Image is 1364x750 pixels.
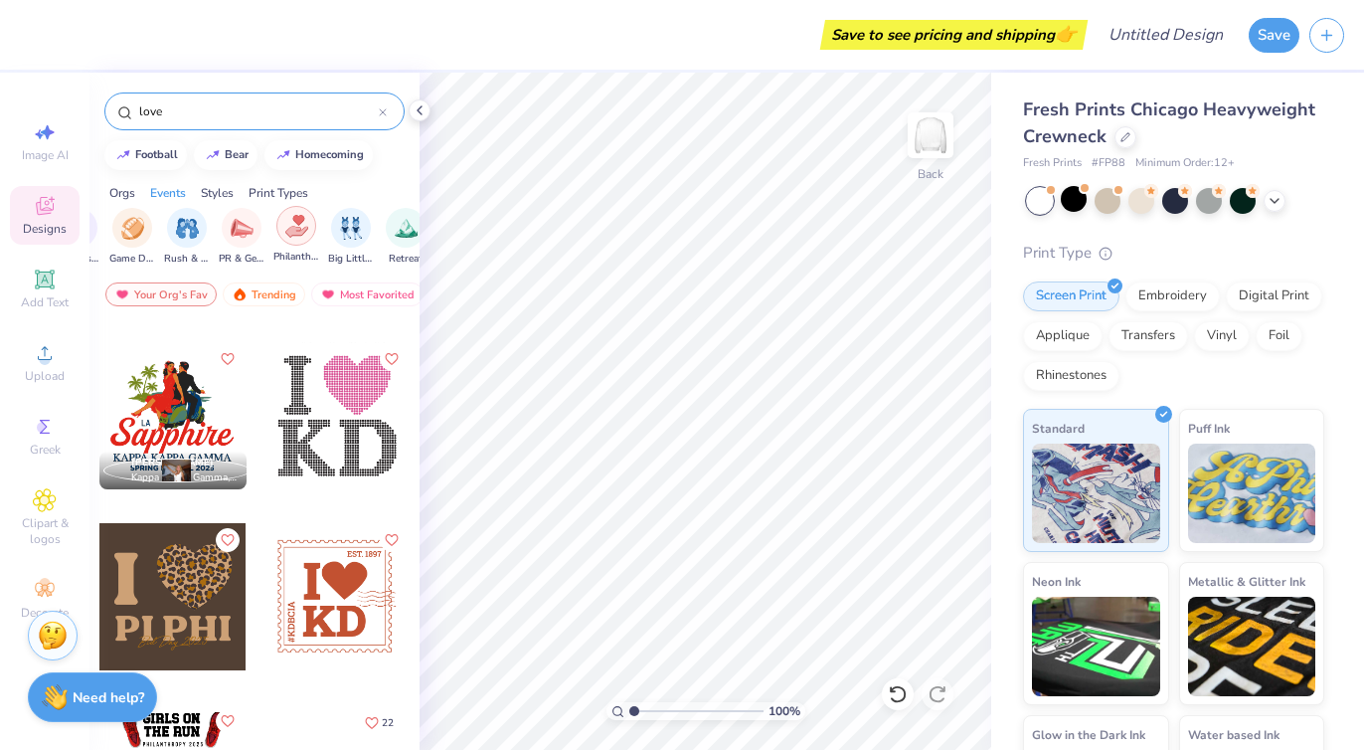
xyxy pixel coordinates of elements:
[380,528,404,552] button: Like
[320,287,336,301] img: most_fav.gif
[109,184,135,202] div: Orgs
[232,287,248,301] img: trending.gif
[25,368,65,384] span: Upload
[1032,444,1160,543] img: Standard
[1023,155,1082,172] span: Fresh Prints
[911,115,950,155] img: Back
[382,718,394,728] span: 22
[328,208,374,267] button: filter button
[1256,321,1302,351] div: Foil
[231,217,254,240] img: PR & General Image
[1135,155,1235,172] span: Minimum Order: 12 +
[1188,418,1230,439] span: Puff Ink
[311,282,424,306] div: Most Favorited
[219,252,264,267] span: PR & General
[1125,281,1220,311] div: Embroidery
[121,217,144,240] img: Game Day Image
[1249,18,1299,53] button: Save
[194,140,257,170] button: bear
[273,250,319,265] span: Philanthropy
[201,184,234,202] div: Styles
[216,347,240,371] button: Like
[249,184,308,202] div: Print Types
[285,215,308,238] img: Philanthropy Image
[1092,155,1125,172] span: # FP88
[386,208,426,267] div: filter for Retreat
[219,208,264,267] div: filter for PR & General
[73,688,144,707] strong: Need help?
[768,702,800,720] span: 100 %
[1023,361,1119,391] div: Rhinestones
[109,252,155,267] span: Game Day
[295,149,364,160] div: homecoming
[1023,321,1103,351] div: Applique
[1032,418,1085,439] span: Standard
[216,528,240,552] button: Like
[21,294,69,310] span: Add Text
[21,605,69,621] span: Decorate
[1055,22,1077,46] span: 👉
[380,347,404,371] button: Like
[164,252,210,267] span: Rush & Bid
[356,709,403,736] button: Like
[1032,571,1081,592] span: Neon Ink
[30,442,61,458] span: Greek
[1023,281,1119,311] div: Screen Print
[273,206,319,265] div: filter for Philanthropy
[205,149,221,161] img: trend_line.gif
[1108,321,1188,351] div: Transfers
[225,149,249,160] div: bear
[340,217,362,240] img: Big Little Reveal Image
[1188,597,1316,696] img: Metallic & Glitter Ink
[1023,97,1315,148] span: Fresh Prints Chicago Heavyweight Crewneck
[164,208,210,267] button: filter button
[104,140,187,170] button: football
[109,208,155,267] div: filter for Game Day
[176,217,199,240] img: Rush & Bid Image
[10,515,80,547] span: Clipart & logos
[1023,242,1324,265] div: Print Type
[105,282,217,306] div: Your Org's Fav
[131,470,239,485] span: Kappa Kappa Gamma, [GEOGRAPHIC_DATA][US_STATE], [GEOGRAPHIC_DATA]
[825,20,1083,50] div: Save to see pricing and shipping
[273,208,319,267] button: filter button
[328,208,374,267] div: filter for Big Little Reveal
[114,287,130,301] img: most_fav.gif
[1093,15,1239,55] input: Untitled Design
[264,140,373,170] button: homecoming
[109,208,155,267] button: filter button
[223,282,305,306] div: Trending
[328,252,374,267] span: Big Little Reveal
[1188,724,1279,745] span: Water based Ink
[131,456,214,469] span: [PERSON_NAME]
[386,208,426,267] button: filter button
[22,147,69,163] span: Image AI
[1188,571,1305,592] span: Metallic & Glitter Ink
[115,149,131,161] img: trend_line.gif
[150,184,186,202] div: Events
[395,217,418,240] img: Retreat Image
[219,208,264,267] button: filter button
[135,149,178,160] div: football
[389,252,423,267] span: Retreat
[164,208,210,267] div: filter for Rush & Bid
[23,221,67,237] span: Designs
[137,101,379,121] input: Try "Alpha"
[1032,597,1160,696] img: Neon Ink
[1032,724,1145,745] span: Glow in the Dark Ink
[918,165,943,183] div: Back
[1188,444,1316,543] img: Puff Ink
[275,149,291,161] img: trend_line.gif
[1226,281,1322,311] div: Digital Print
[1194,321,1250,351] div: Vinyl
[216,709,240,733] button: Like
